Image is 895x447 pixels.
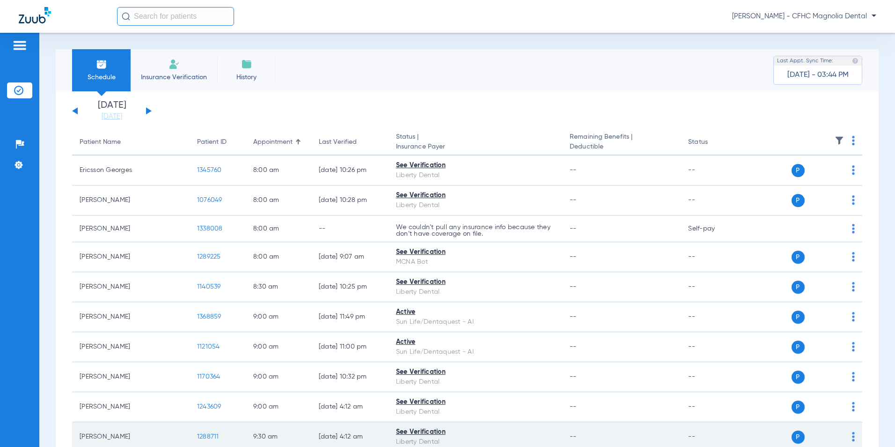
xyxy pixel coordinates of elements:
[311,272,389,302] td: [DATE] 10:25 PM
[122,12,130,21] img: Search Icon
[197,433,219,440] span: 1288711
[72,302,190,332] td: [PERSON_NAME]
[570,343,577,350] span: --
[396,191,555,201] div: See Verification
[246,186,311,216] td: 8:00 AM
[197,253,221,260] span: 1289225
[396,307,555,317] div: Active
[246,216,311,242] td: 8:00 AM
[246,392,311,422] td: 9:00 AM
[570,142,673,152] span: Deductible
[852,342,855,351] img: group-dot-blue.svg
[570,253,577,260] span: --
[792,431,805,444] span: P
[792,164,805,177] span: P
[197,313,221,320] span: 1368859
[852,372,855,381] img: group-dot-blue.svg
[96,59,107,70] img: Schedule
[792,371,805,384] span: P
[72,216,190,242] td: [PERSON_NAME]
[246,156,311,186] td: 8:00 AM
[681,216,744,242] td: Self-pay
[197,197,222,203] span: 1076049
[852,195,855,205] img: group-dot-blue.svg
[681,129,744,156] th: Status
[787,70,849,80] span: [DATE] - 03:44 PM
[389,129,562,156] th: Status |
[681,186,744,216] td: --
[72,392,190,422] td: [PERSON_NAME]
[311,362,389,392] td: [DATE] 10:32 PM
[852,136,855,145] img: group-dot-blue.svg
[197,373,220,380] span: 1170364
[852,165,855,175] img: group-dot-blue.svg
[311,156,389,186] td: [DATE] 10:26 PM
[396,224,555,237] p: We couldn’t pull any insurance info because they don’t have coverage on file.
[852,252,855,261] img: group-dot-blue.svg
[241,59,252,70] img: History
[852,282,855,291] img: group-dot-blue.svg
[19,7,51,23] img: Zuub Logo
[311,332,389,362] td: [DATE] 11:00 PM
[246,302,311,332] td: 9:00 AM
[246,272,311,302] td: 8:30 AM
[681,362,744,392] td: --
[246,332,311,362] td: 9:00 AM
[84,101,140,121] li: [DATE]
[197,167,222,173] span: 1345760
[396,377,555,387] div: Liberty Dental
[852,312,855,321] img: group-dot-blue.svg
[396,347,555,357] div: Sun Life/Dentaquest - AI
[311,392,389,422] td: [DATE] 4:12 AM
[396,287,555,297] div: Liberty Dental
[197,343,220,350] span: 1121054
[197,283,221,290] span: 1140539
[72,186,190,216] td: [PERSON_NAME]
[570,433,577,440] span: --
[835,136,844,145] img: filter.svg
[396,437,555,447] div: Liberty Dental
[197,137,238,147] div: Patient ID
[792,341,805,354] span: P
[72,332,190,362] td: [PERSON_NAME]
[138,73,210,82] span: Insurance Verification
[396,257,555,267] div: MCNA Bot
[396,367,555,377] div: See Verification
[792,281,805,294] span: P
[396,337,555,347] div: Active
[246,242,311,272] td: 8:00 AM
[562,129,681,156] th: Remaining Benefits |
[311,242,389,272] td: [DATE] 9:07 AM
[80,137,182,147] div: Patient Name
[570,197,577,203] span: --
[792,401,805,414] span: P
[681,156,744,186] td: --
[681,272,744,302] td: --
[80,137,121,147] div: Patient Name
[79,73,124,82] span: Schedule
[396,171,555,180] div: Liberty Dental
[681,302,744,332] td: --
[12,40,27,51] img: hamburger-icon
[117,7,234,26] input: Search for patients
[197,403,221,410] span: 1243609
[396,397,555,407] div: See Verification
[169,59,180,70] img: Manual Insurance Verification
[681,332,744,362] td: --
[570,225,577,232] span: --
[570,373,577,380] span: --
[852,58,858,64] img: last sync help info
[396,317,555,327] div: Sun Life/Dentaquest - AI
[396,407,555,417] div: Liberty Dental
[396,201,555,210] div: Liberty Dental
[253,137,293,147] div: Appointment
[792,194,805,207] span: P
[72,242,190,272] td: [PERSON_NAME]
[777,56,833,66] span: Last Appt. Sync Time:
[570,167,577,173] span: --
[732,12,876,21] span: [PERSON_NAME] - CFHC Magnolia Dental
[848,402,895,447] iframe: Chat Widget
[253,137,304,147] div: Appointment
[72,362,190,392] td: [PERSON_NAME]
